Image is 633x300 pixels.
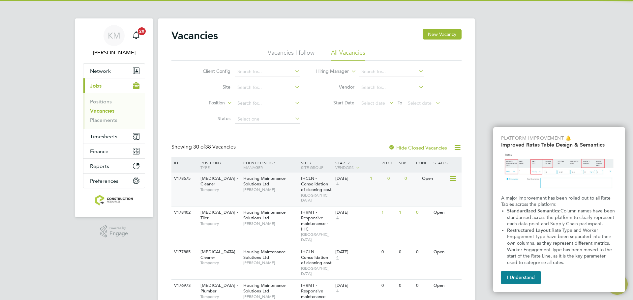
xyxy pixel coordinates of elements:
[359,67,424,76] input: Search for...
[420,173,449,185] div: Open
[242,157,299,173] div: Client Config /
[335,255,340,260] span: 4
[301,193,332,203] span: [GEOGRAPHIC_DATA]
[397,280,414,292] div: 0
[172,246,196,258] div: V177885
[243,249,286,260] span: Housing Maintenance Solutions Ltd
[359,83,424,92] input: Search for...
[380,157,397,168] div: Reqd
[335,176,367,181] div: [DATE]
[334,157,380,174] div: Start /
[196,157,242,173] div: Position /
[397,157,414,168] div: Sub
[501,150,617,192] img: Updated Rates Table Design & Semantics
[268,49,315,61] li: Vacancies I follow
[432,280,461,292] div: Open
[90,178,118,184] span: Preferences
[200,209,238,221] span: [MEDICAL_DATA] - Tiler
[501,142,617,148] h2: Improved Rates Table Design & Semantics
[90,117,117,123] a: Placements
[108,31,120,40] span: KM
[243,260,298,265] span: [PERSON_NAME]
[331,49,365,61] li: All Vacancies
[299,157,334,173] div: Site /
[403,173,420,185] div: 0
[200,249,238,260] span: [MEDICAL_DATA] - Cleaner
[335,215,340,221] span: 4
[200,176,238,187] span: [MEDICAL_DATA] - Cleaner
[423,29,462,40] button: New Vacancy
[193,116,230,122] label: Status
[380,280,397,292] div: 0
[335,249,378,255] div: [DATE]
[335,181,340,187] span: 4
[301,165,323,170] span: Site Group
[193,84,230,90] label: Site
[335,210,378,215] div: [DATE]
[396,98,404,107] span: To
[408,100,432,106] span: Select date
[171,29,218,42] h2: Vacancies
[193,144,236,150] span: 38 Vacancies
[193,144,205,150] span: 30 of
[109,231,128,236] span: Engage
[172,280,196,292] div: V176973
[235,67,300,76] input: Search for...
[316,84,354,90] label: Vendor
[75,18,153,217] nav: Main navigation
[200,221,240,226] span: Temporary
[316,100,354,106] label: Start Date
[90,108,114,114] a: Vacancies
[301,249,332,266] span: IHCLN - Consolidation of cleaning cost
[501,135,617,142] p: Platform Improvement 🔔
[235,115,300,124] input: Select one
[493,127,625,292] div: Improved Rate Table Semantics
[301,176,332,192] span: IHCLN - Consolidation of cleaning cost
[90,163,109,169] span: Reports
[90,98,112,105] a: Positions
[187,100,225,106] label: Position
[109,225,128,231] span: Powered by
[368,173,385,185] div: 1
[193,68,230,74] label: Client Config
[83,195,145,205] a: Go to home page
[301,266,332,276] span: [GEOGRAPHIC_DATA]
[243,283,286,294] span: Housing Maintenance Solutions Ltd
[138,27,146,35] span: 20
[83,49,145,57] span: Kacy Melton
[95,195,133,205] img: construction-resources-logo-retina.png
[243,165,263,170] span: Manager
[172,206,196,219] div: V178402
[83,25,145,57] a: Go to account details
[414,280,432,292] div: 0
[507,228,613,265] span: Rate Type and Worker Engagement Type have been separated into their own columns, as they represen...
[507,208,616,227] span: Column names have been standarised across the platform to clearly represent each data point and S...
[501,195,617,208] p: A major improvement has been rolled out to all Rate Tables across the platform:
[335,165,354,170] span: Vendors
[235,83,300,92] input: Search for...
[380,246,397,258] div: 0
[90,148,108,154] span: Finance
[243,221,298,226] span: [PERSON_NAME]
[507,208,560,214] strong: Standardized Semantics:
[90,68,111,74] span: Network
[361,100,385,106] span: Select date
[200,283,238,294] span: [MEDICAL_DATA] - Plumber
[335,283,378,288] div: [DATE]
[200,165,210,170] span: Type
[90,133,117,140] span: Timesheets
[172,157,196,168] div: ID
[171,144,237,150] div: Showing
[414,157,432,168] div: Conf
[501,271,541,284] button: I Understand
[243,209,286,221] span: Housing Maintenance Solutions Ltd
[432,246,461,258] div: Open
[380,206,397,219] div: 1
[397,246,414,258] div: 0
[311,68,349,75] label: Hiring Manager
[386,173,403,185] div: 0
[200,187,240,192] span: Temporary
[243,187,298,192] span: [PERSON_NAME]
[414,206,432,219] div: 0
[243,176,286,187] span: Housing Maintenance Solutions Ltd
